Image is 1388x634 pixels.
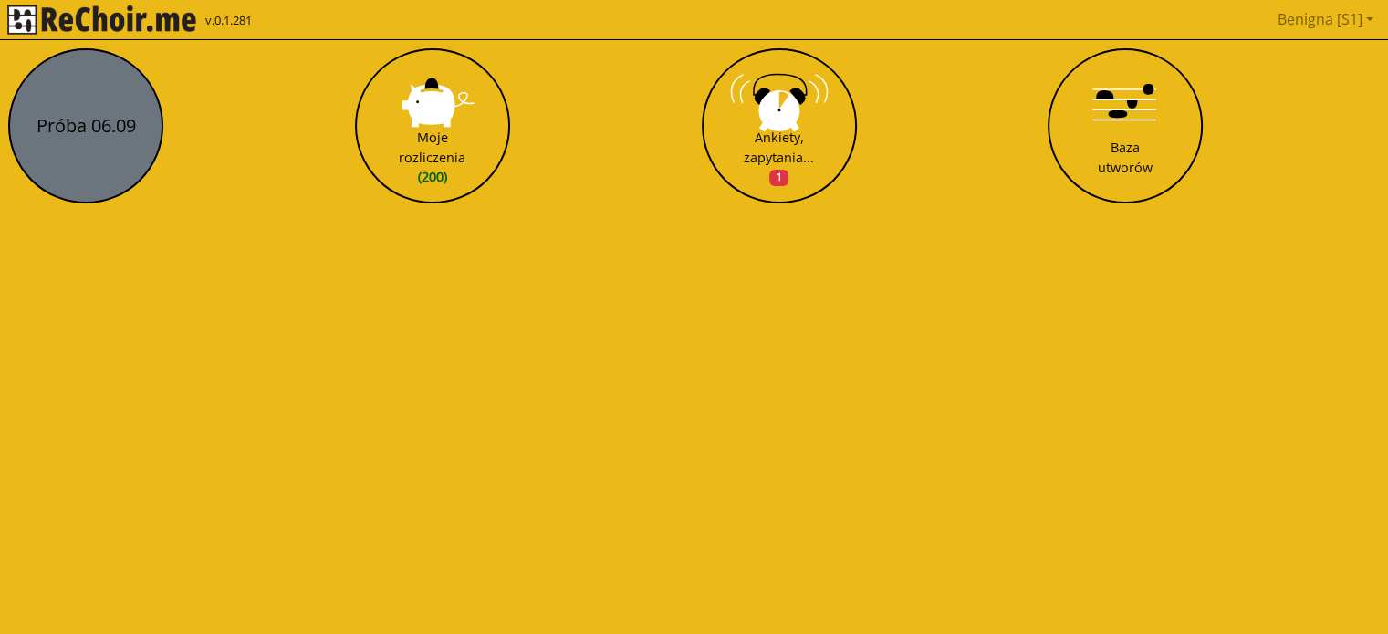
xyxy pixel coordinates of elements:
[1098,138,1153,177] div: Baza utworów
[1048,48,1203,203] button: Baza utworów
[399,128,465,187] div: Moje rozliczenia
[205,12,252,30] span: v.0.1.281
[1270,1,1381,37] a: Benigna [S1]
[8,48,163,203] button: Próba 06.09
[7,5,196,35] img: rekłajer mi
[399,167,465,187] span: (200)
[769,170,788,186] span: 1
[702,48,857,203] button: Ankiety, zapytania...1
[355,48,510,203] button: Moje rozliczenia(200)
[744,128,814,187] div: Ankiety, zapytania...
